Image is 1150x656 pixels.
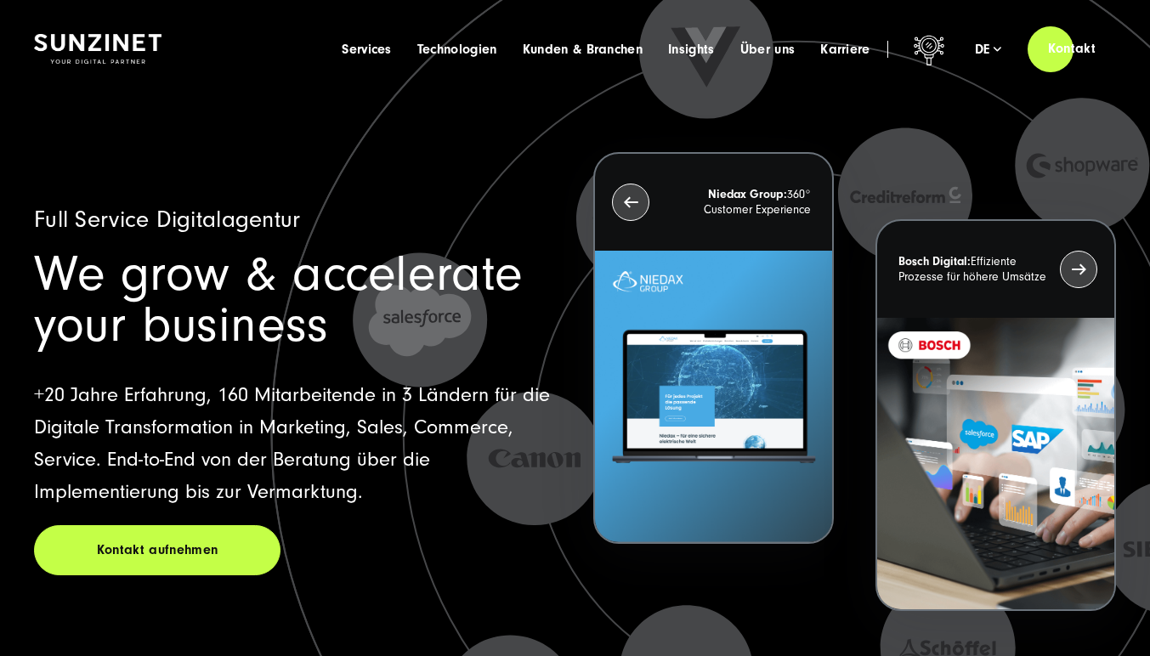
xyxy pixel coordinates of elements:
[975,41,1002,58] div: de
[417,41,497,58] a: Technologien
[342,41,392,58] a: Services
[34,379,557,508] p: +20 Jahre Erfahrung, 160 Mitarbeitende in 3 Ländern für die Digitale Transformation in Marketing,...
[659,187,811,218] p: 360° Customer Experience
[820,41,870,58] a: Karriere
[34,525,280,575] a: Kontakt aufnehmen
[668,41,715,58] a: Insights
[875,219,1116,611] button: Bosch Digital:Effiziente Prozesse für höhere Umsätze BOSCH - Kundeprojekt - Digital Transformatio...
[34,249,557,351] h1: We grow & accelerate your business
[898,254,1051,285] p: Effiziente Prozesse für höhere Umsätze
[1028,25,1116,73] a: Kontakt
[34,34,161,64] img: SUNZINET Full Service Digital Agentur
[898,255,971,269] strong: Bosch Digital:
[877,318,1114,609] img: BOSCH - Kundeprojekt - Digital Transformation Agentur SUNZINET
[523,41,643,58] a: Kunden & Branchen
[740,41,796,58] a: Über uns
[34,206,301,233] span: Full Service Digitalagentur
[593,152,834,544] button: Niedax Group:360° Customer Experience Letztes Projekt von Niedax. Ein Laptop auf dem die Niedax W...
[595,251,832,542] img: Letztes Projekt von Niedax. Ein Laptop auf dem die Niedax Website geöffnet ist, auf blauem Hinter...
[708,188,787,201] strong: Niedax Group:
